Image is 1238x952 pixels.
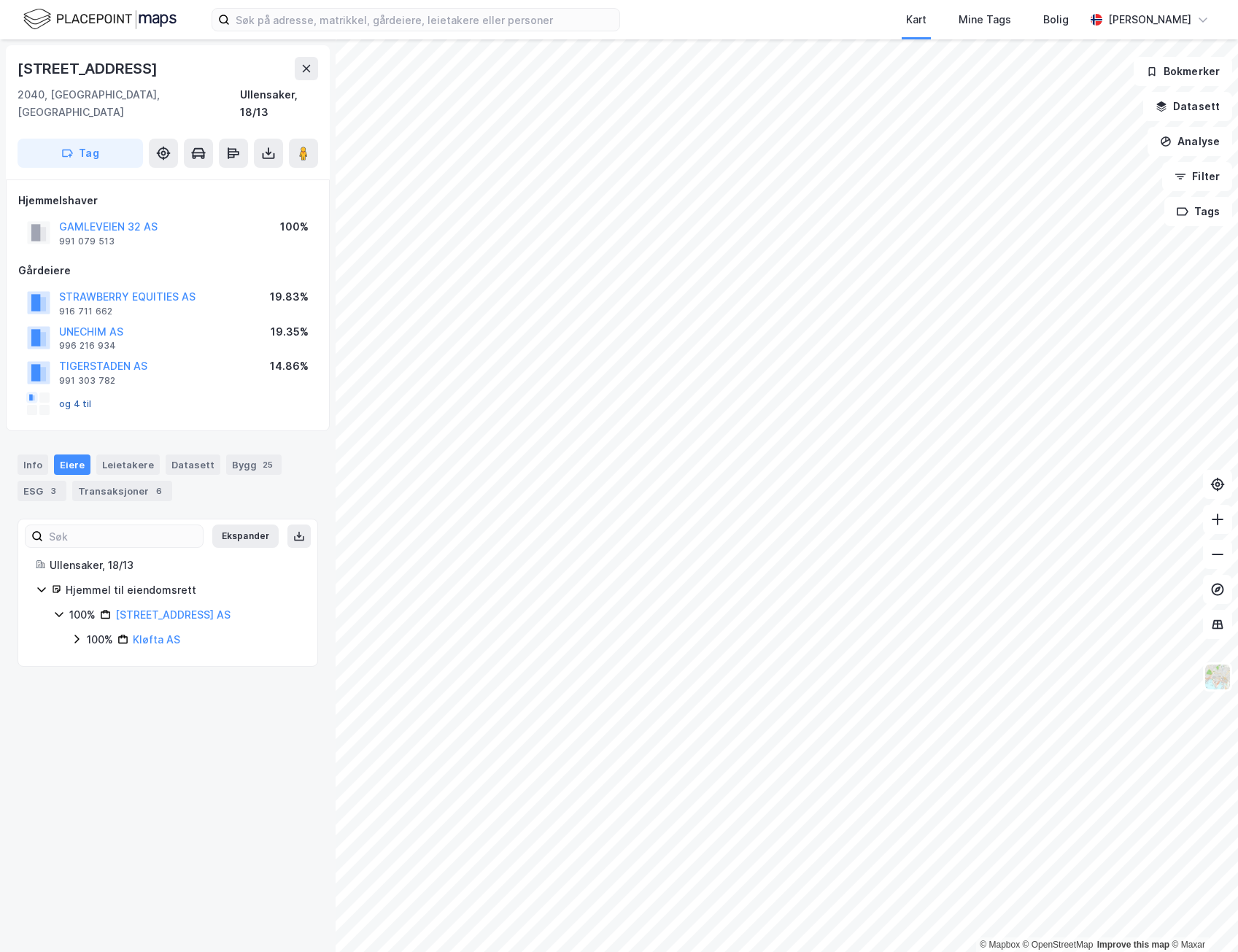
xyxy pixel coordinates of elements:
div: Leietakere [96,454,160,475]
div: Hjemmelshaver [18,192,317,209]
div: Transaksjoner [72,481,172,501]
div: [PERSON_NAME] [1108,11,1191,28]
div: Ullensaker, 18/13 [240,86,318,121]
div: ESG [18,481,66,501]
div: [STREET_ADDRESS] [18,57,160,80]
div: Bolig [1043,11,1069,28]
a: Mapbox [980,940,1020,950]
div: 100% [280,218,309,236]
button: Filter [1162,162,1232,191]
div: 19.35% [271,323,309,341]
button: Bokmerker [1134,57,1232,86]
div: 916 711 662 [59,306,112,317]
div: Datasett [166,454,220,475]
a: OpenStreetMap [1023,940,1094,950]
div: Bygg [226,454,282,475]
img: Z [1204,663,1231,691]
div: 100% [69,606,96,624]
div: Info [18,454,48,475]
div: 14.86% [270,357,309,375]
div: Kontrollprogram for chat [1165,882,1238,952]
a: Kløfta AS [133,633,180,646]
div: 19.83% [270,288,309,306]
button: Tag [18,139,143,168]
input: Søk på adresse, matrikkel, gårdeiere, leietakere eller personer [230,9,619,31]
div: Kart [906,11,926,28]
div: Gårdeiere [18,262,317,279]
div: Eiere [54,454,90,475]
div: 6 [152,484,166,498]
div: 25 [260,457,276,472]
button: Analyse [1148,127,1232,156]
div: 996 216 934 [59,340,116,352]
a: [STREET_ADDRESS] AS [115,608,231,621]
div: 991 079 513 [59,236,115,247]
div: 100% [87,631,113,649]
div: 991 303 782 [59,375,115,387]
button: Ekspander [212,525,279,548]
button: Datasett [1143,92,1232,121]
div: Hjemmel til eiendomsrett [66,581,300,599]
input: Søk [43,525,203,547]
iframe: Chat Widget [1165,882,1238,952]
div: Ullensaker, 18/13 [50,557,300,574]
div: 2040, [GEOGRAPHIC_DATA], [GEOGRAPHIC_DATA] [18,86,240,121]
a: Improve this map [1097,940,1169,950]
div: Mine Tags [959,11,1011,28]
img: logo.f888ab2527a4732fd821a326f86c7f29.svg [23,7,177,32]
div: 3 [46,484,61,498]
button: Tags [1164,197,1232,226]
